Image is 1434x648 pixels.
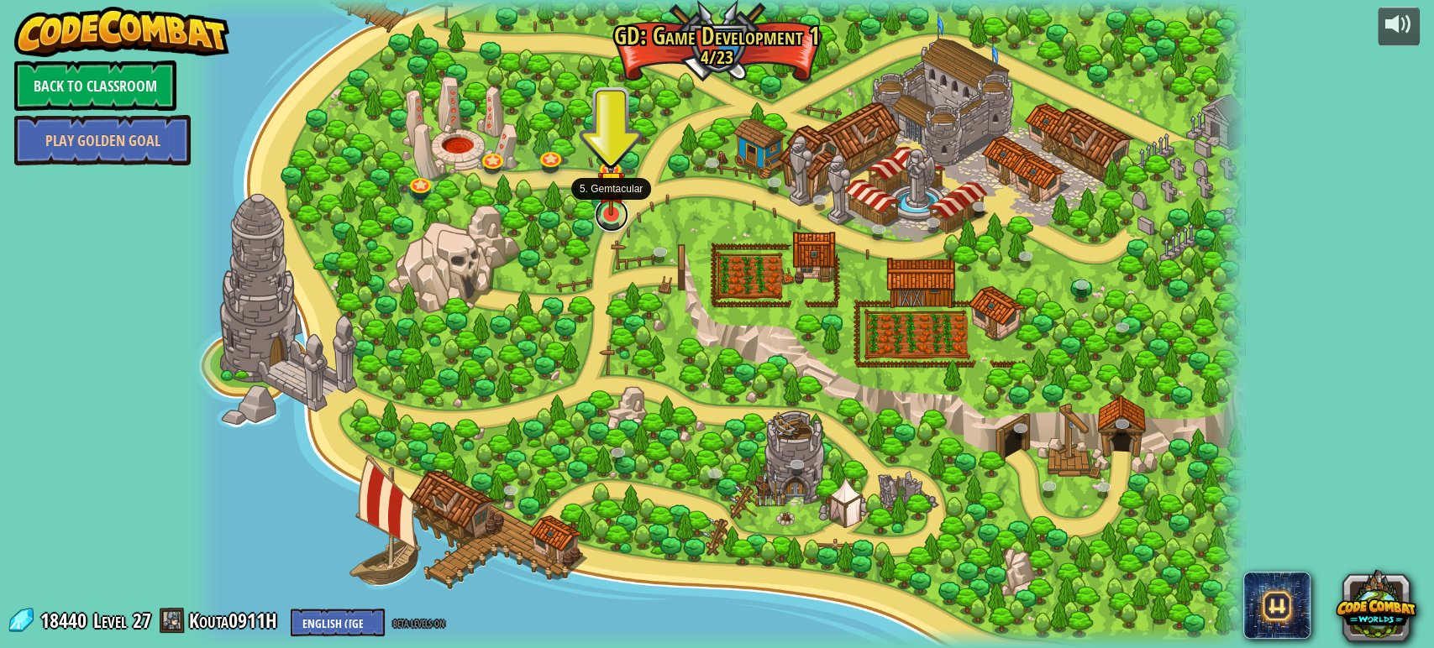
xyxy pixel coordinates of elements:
span: beta levels on [393,614,444,630]
span: 18440 [40,607,92,634]
a: Kouta0911H [189,607,282,634]
span: 27 [133,607,151,634]
img: level-banner-started.png [597,153,625,216]
img: CodeCombat - Learn how to code by playing a game [14,7,229,57]
span: Level [93,607,127,635]
a: Back to Classroom [14,60,176,111]
a: Play Golden Goal [14,115,191,165]
button: Adjust volume [1378,7,1420,46]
